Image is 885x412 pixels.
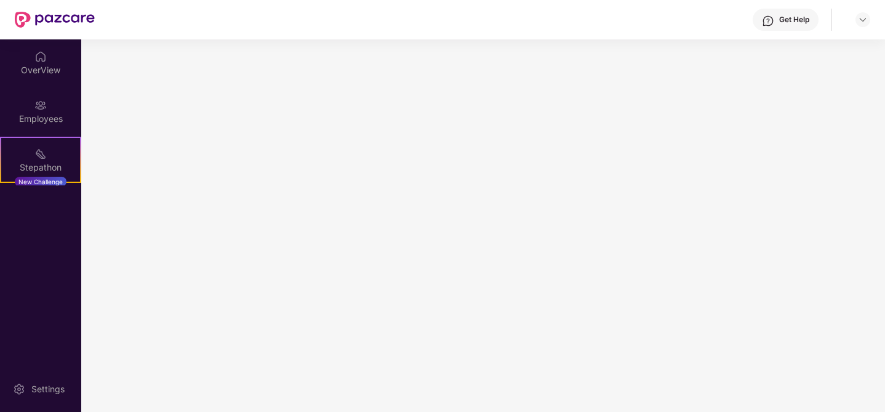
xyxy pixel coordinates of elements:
[34,148,47,160] img: svg+xml;base64,PHN2ZyB4bWxucz0iaHR0cDovL3d3dy53My5vcmcvMjAwMC9zdmciIHdpZHRoPSIyMSIgaGVpZ2h0PSIyMC...
[34,50,47,63] img: svg+xml;base64,PHN2ZyBpZD0iSG9tZSIgeG1sbnM9Imh0dHA6Ly93d3cudzMub3JnLzIwMDAvc3ZnIiB3aWR0aD0iMjAiIG...
[28,383,68,395] div: Settings
[15,12,95,28] img: New Pazcare Logo
[858,15,868,25] img: svg+xml;base64,PHN2ZyBpZD0iRHJvcGRvd24tMzJ4MzIiIHhtbG5zPSJodHRwOi8vd3d3LnczLm9yZy8yMDAwL3N2ZyIgd2...
[762,15,774,27] img: svg+xml;base64,PHN2ZyBpZD0iSGVscC0zMngzMiIgeG1sbnM9Imh0dHA6Ly93d3cudzMub3JnLzIwMDAvc3ZnIiB3aWR0aD...
[1,161,80,174] div: Stepathon
[34,99,47,111] img: svg+xml;base64,PHN2ZyBpZD0iRW1wbG95ZWVzIiB4bWxucz0iaHR0cDovL3d3dy53My5vcmcvMjAwMC9zdmciIHdpZHRoPS...
[15,177,66,187] div: New Challenge
[13,383,25,395] img: svg+xml;base64,PHN2ZyBpZD0iU2V0dGluZy0yMHgyMCIgeG1sbnM9Imh0dHA6Ly93d3cudzMub3JnLzIwMDAvc3ZnIiB3aW...
[779,15,809,25] div: Get Help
